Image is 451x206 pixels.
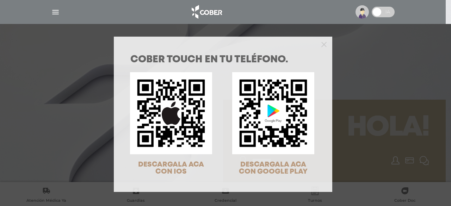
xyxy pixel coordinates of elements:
[321,41,327,47] button: Close
[239,161,308,175] span: DESCARGALA ACA CON GOOGLE PLAY
[138,161,204,175] span: DESCARGALA ACA CON IOS
[130,55,316,65] h1: COBER TOUCH en tu teléfono.
[232,72,314,154] img: qr-code
[130,72,212,154] img: qr-code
